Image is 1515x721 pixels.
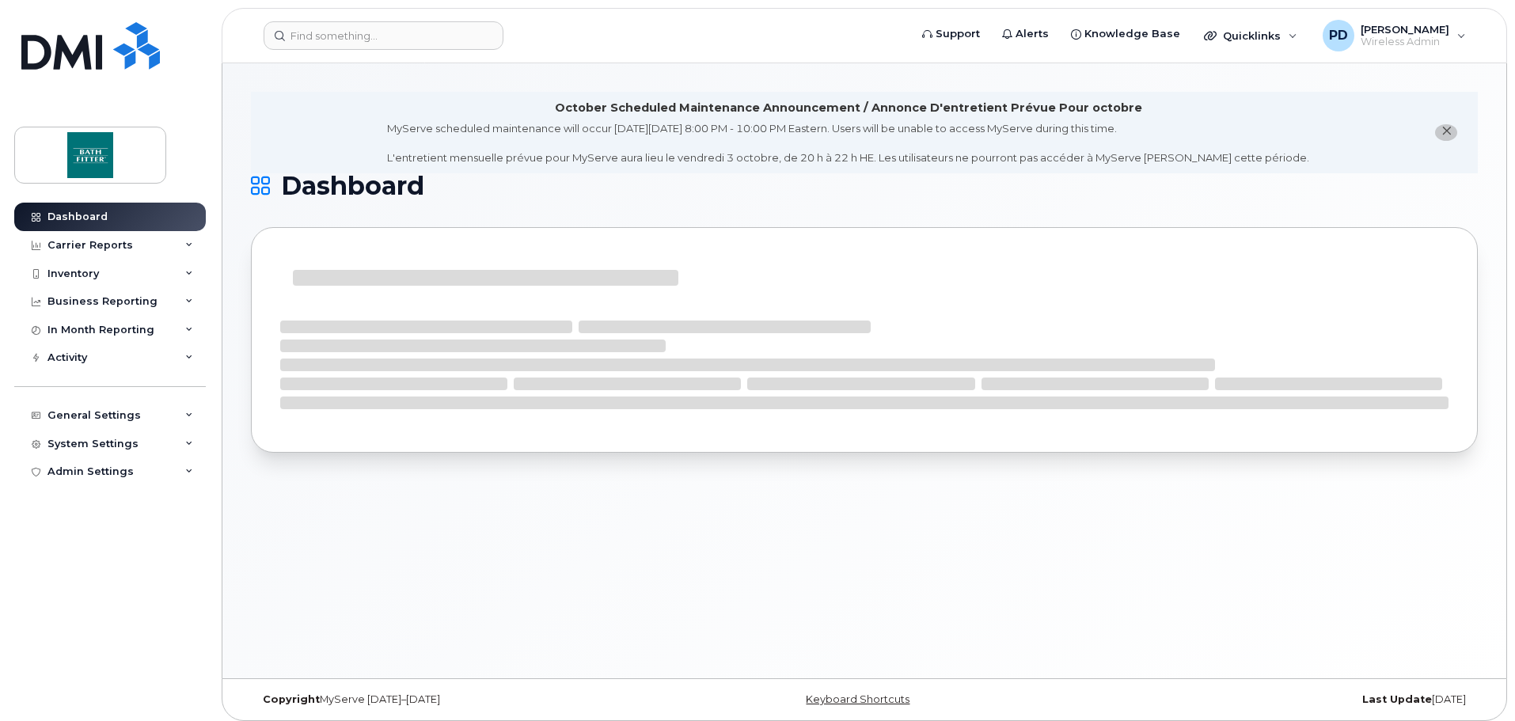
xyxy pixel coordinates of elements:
div: MyServe scheduled maintenance will occur [DATE][DATE] 8:00 PM - 10:00 PM Eastern. Users will be u... [387,121,1309,165]
strong: Copyright [263,693,320,705]
button: close notification [1435,124,1457,141]
div: MyServe [DATE]–[DATE] [251,693,660,706]
a: Keyboard Shortcuts [806,693,909,705]
strong: Last Update [1362,693,1432,705]
div: [DATE] [1069,693,1478,706]
span: Dashboard [281,174,424,198]
div: October Scheduled Maintenance Announcement / Annonce D'entretient Prévue Pour octobre [555,100,1142,116]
